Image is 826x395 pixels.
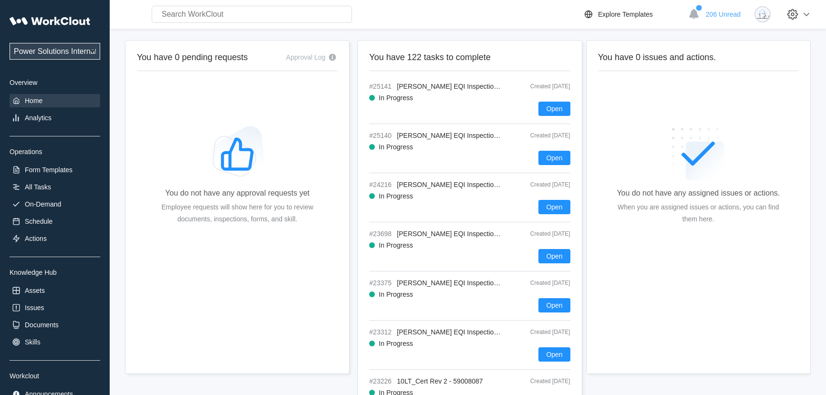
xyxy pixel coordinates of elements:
[508,378,570,385] div: Created [DATE]
[369,83,393,90] span: #25141
[10,372,100,380] div: Workclout
[152,6,352,23] input: Search WorkClout
[538,347,570,362] button: Open
[25,166,72,174] div: Form Templates
[10,318,100,332] a: Documents
[10,335,100,349] a: Skills
[379,241,413,249] div: In Progress
[379,94,413,102] div: In Progress
[546,302,562,309] span: Open
[10,284,100,297] a: Assets
[508,132,570,139] div: Created [DATE]
[25,97,42,104] div: Home
[538,249,570,263] button: Open
[25,235,47,242] div: Actions
[369,132,393,139] span: #25140
[25,183,51,191] div: All Tasks
[379,340,413,347] div: In Progress
[508,280,570,286] div: Created [DATE]
[369,377,393,385] span: #23226
[754,6,771,22] img: clout-09.png
[546,105,562,112] span: Open
[598,10,653,18] div: Explore Templates
[397,230,533,238] span: [PERSON_NAME] EQI Inspection - 39005169
[25,304,44,312] div: Issues
[369,328,393,336] span: #23312
[508,181,570,188] div: Created [DATE]
[10,301,100,314] a: Issues
[397,279,533,287] span: [PERSON_NAME] EQI Inspection - 39005191
[10,148,100,156] div: Operations
[379,143,413,151] div: In Progress
[286,53,326,61] div: Approval Log
[583,9,683,20] a: Explore Templates
[25,200,61,208] div: On-Demand
[508,329,570,335] div: Created [DATE]
[379,291,413,298] div: In Progress
[165,189,310,197] div: You do not have any approval requests yet
[25,287,45,294] div: Assets
[508,230,570,237] div: Created [DATE]
[152,201,322,225] div: Employee requests will show here for you to review documents, inspections, forms, and skill.
[397,328,533,336] span: [PERSON_NAME] EQI Inspection - 39005190
[10,94,100,107] a: Home
[25,321,59,329] div: Documents
[379,192,413,200] div: In Progress
[397,377,483,385] span: 10LT_Cert Rev 2 - 59008087
[508,83,570,90] div: Created [DATE]
[546,204,562,210] span: Open
[25,338,41,346] div: Skills
[10,163,100,177] a: Form Templates
[137,52,248,63] h2: You have 0 pending requests
[369,52,570,63] h2: You have 122 tasks to complete
[25,218,52,225] div: Schedule
[10,180,100,194] a: All Tasks
[369,279,393,287] span: #23375
[706,10,741,18] span: 206 Unread
[538,298,570,312] button: Open
[10,269,100,276] div: Knowledge Hub
[10,197,100,211] a: On-Demand
[369,230,393,238] span: #23698
[546,253,562,260] span: Open
[10,111,100,125] a: Analytics
[397,83,533,90] span: [PERSON_NAME] EQI Inspection - 39005190
[546,351,562,358] span: Open
[617,189,780,197] div: You do not have any assigned issues or actions.
[613,201,784,225] div: When you are assigned issues or actions, you can find them here.
[598,52,799,63] h2: You have 0 issues and actions.
[538,200,570,214] button: Open
[546,155,562,161] span: Open
[538,102,570,116] button: Open
[10,232,100,245] a: Actions
[397,132,533,139] span: [PERSON_NAME] EQI Inspection - 39005190
[10,215,100,228] a: Schedule
[369,181,393,188] span: #24216
[10,79,100,86] div: Overview
[25,114,52,122] div: Analytics
[538,151,570,165] button: Open
[397,181,533,188] span: [PERSON_NAME] EQI Inspection - 39005190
